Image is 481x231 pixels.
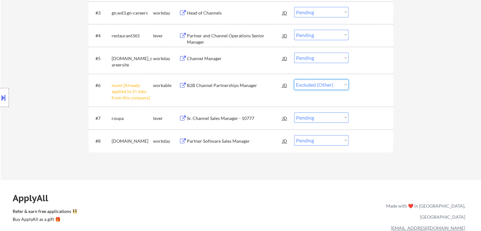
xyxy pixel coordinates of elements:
[187,10,282,16] div: Head of Channels
[187,33,282,45] div: Partner and Channel Operations Senior Manager
[187,138,282,144] div: Partner Software Sales Manager
[112,10,153,16] div: gn.wd3.gn-careers
[384,200,465,222] div: Made with ❤️ in [GEOGRAPHIC_DATA], [GEOGRAPHIC_DATA]
[187,82,282,89] div: B2B Channel Partnerships Manager
[112,82,153,101] div: nuvei [Already applied to 2+ jobs from this company]
[153,138,179,144] div: workday
[282,135,288,147] div: JD
[282,53,288,64] div: JD
[153,10,179,16] div: workday
[96,10,107,16] div: #3
[13,209,254,216] a: Refer & earn free applications 👯‍♀️
[282,7,288,18] div: JD
[13,216,76,224] a: Buy ApplyAll as a gift 🎁
[13,193,55,203] div: ApplyAll
[187,55,282,62] div: Channel Manager
[391,225,465,231] a: [EMAIL_ADDRESS][DOMAIN_NAME]
[153,82,179,89] div: workable
[282,79,288,91] div: JD
[96,33,107,39] div: #4
[112,33,153,39] div: restaurant365
[112,55,153,68] div: [DOMAIN_NAME]_careersite
[282,30,288,41] div: JD
[187,115,282,122] div: Sr. Channel Sales Manager - 10777
[153,55,179,62] div: workday
[153,33,179,39] div: lever
[153,115,179,122] div: lever
[282,112,288,124] div: JD
[112,115,153,122] div: coupa
[13,217,76,222] div: Buy ApplyAll as a gift 🎁
[112,138,153,144] div: [DOMAIN_NAME]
